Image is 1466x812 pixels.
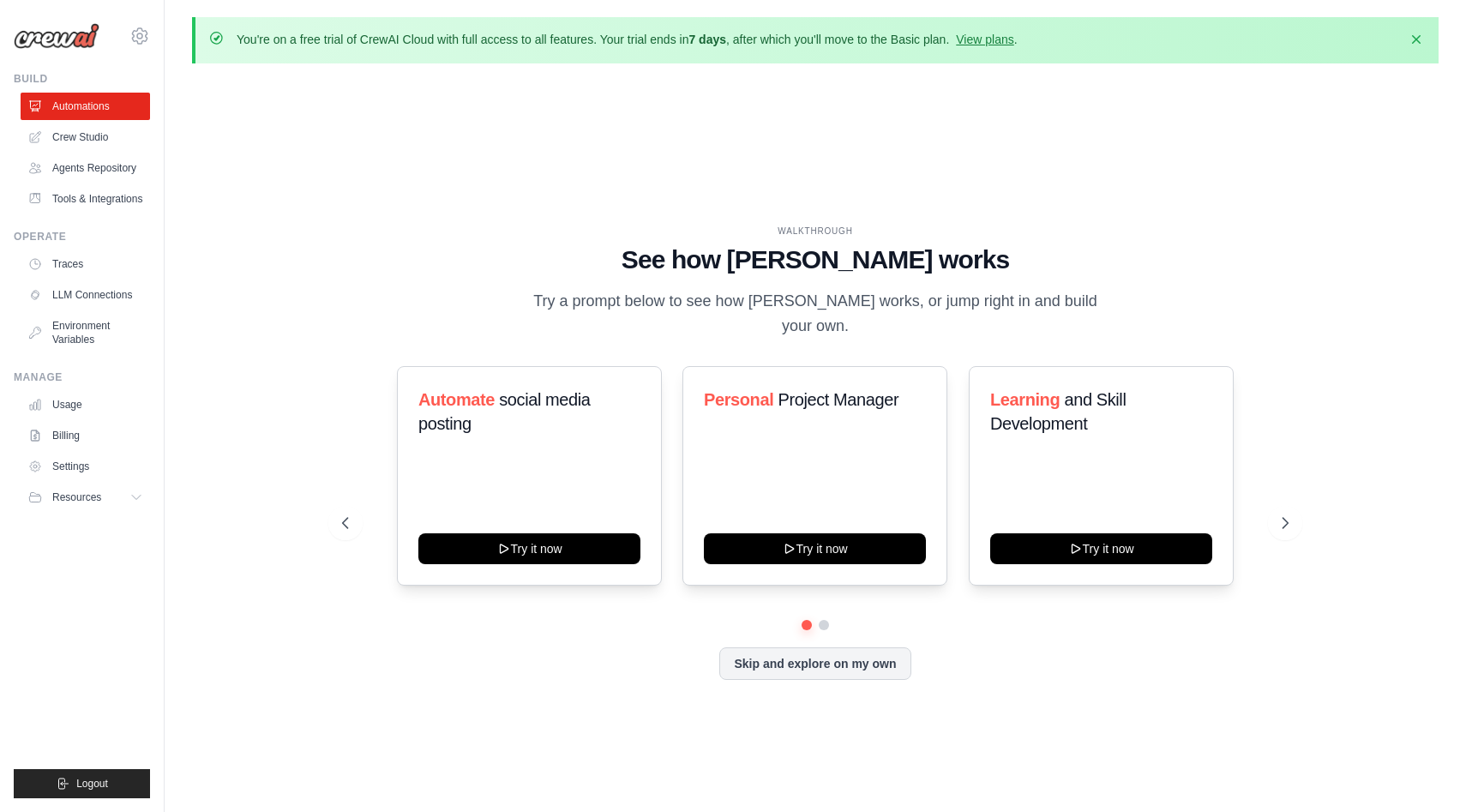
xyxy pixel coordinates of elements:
a: Agents Repository [21,154,150,182]
a: Crew Studio [21,123,150,151]
button: Resources [21,484,150,511]
img: Logo [14,23,99,49]
a: LLM Connections [21,281,150,309]
a: View plans [956,33,1013,46]
div: Build [14,72,150,86]
p: You're on a free trial of CrewAI Cloud with full access to all features. Your trial ends in , aft... [237,31,1018,48]
span: Personal [704,390,773,409]
span: Resources [52,490,101,504]
span: and Skill Development [990,390,1126,433]
button: Try it now [990,533,1212,564]
span: Automate [418,390,495,409]
h1: See how [PERSON_NAME] works [342,244,1289,275]
button: Try it now [418,533,640,564]
button: Logout [14,769,150,798]
div: Manage [14,370,150,384]
strong: 7 days [688,33,726,46]
span: Learning [990,390,1060,409]
a: Settings [21,453,150,480]
a: Billing [21,422,150,449]
div: Operate [14,230,150,244]
a: Environment Variables [21,312,150,353]
span: social media posting [418,390,591,433]
button: Skip and explore on my own [719,647,910,680]
a: Tools & Integrations [21,185,150,213]
span: Project Manager [778,390,899,409]
p: Try a prompt below to see how [PERSON_NAME] works, or jump right in and build your own. [527,289,1103,340]
div: WALKTHROUGH [342,225,1289,238]
span: Logout [76,777,108,791]
a: Usage [21,391,150,418]
button: Try it now [704,533,926,564]
a: Automations [21,93,150,120]
a: Traces [21,250,150,278]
